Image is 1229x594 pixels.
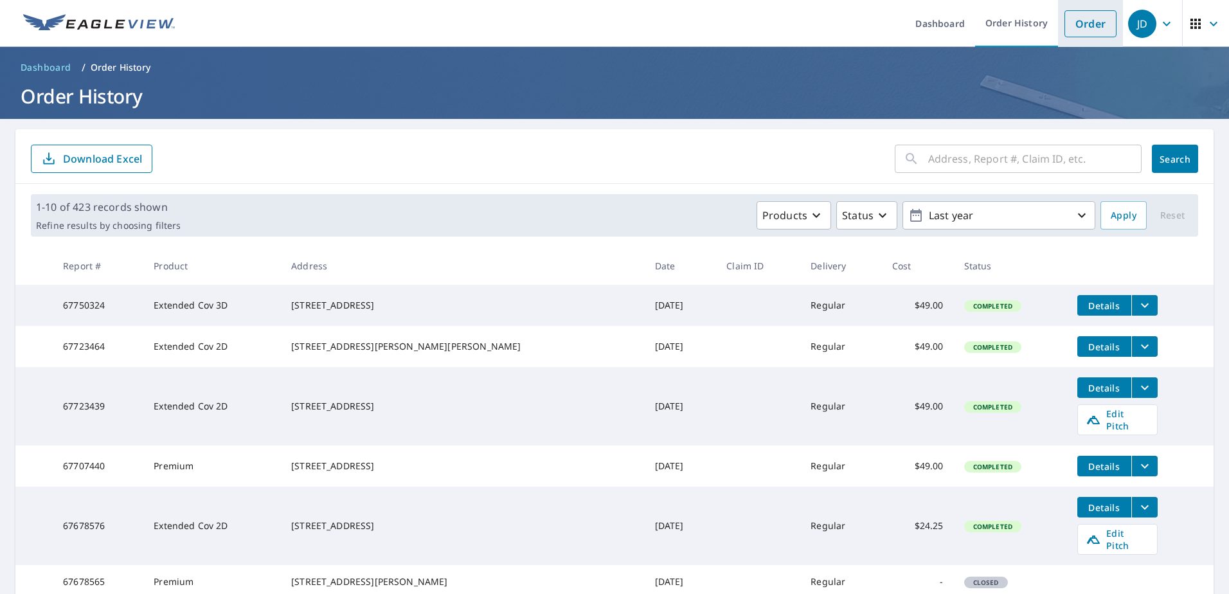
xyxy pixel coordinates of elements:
[1064,10,1117,37] a: Order
[836,201,897,230] button: Status
[800,487,882,565] td: Regular
[291,460,634,473] div: [STREET_ADDRESS]
[800,367,882,446] td: Regular
[91,61,151,74] p: Order History
[15,83,1214,109] h1: Order History
[291,519,634,532] div: [STREET_ADDRESS]
[965,343,1020,352] span: Completed
[1077,336,1131,357] button: detailsBtn-67723464
[1077,295,1131,316] button: detailsBtn-67750324
[143,487,281,565] td: Extended Cov 2D
[291,575,634,588] div: [STREET_ADDRESS][PERSON_NAME]
[645,446,717,487] td: [DATE]
[1085,501,1124,514] span: Details
[882,326,954,367] td: $49.00
[965,462,1020,471] span: Completed
[53,247,143,285] th: Report #
[800,446,882,487] td: Regular
[36,199,181,215] p: 1-10 of 423 records shown
[1131,377,1158,398] button: filesDropdownBtn-67723439
[882,247,954,285] th: Cost
[645,367,717,446] td: [DATE]
[1077,456,1131,476] button: detailsBtn-67707440
[1100,201,1147,230] button: Apply
[1128,10,1156,38] div: JD
[1077,524,1158,555] a: Edit Pitch
[143,367,281,446] td: Extended Cov 2D
[965,578,1007,587] span: Closed
[1085,382,1124,394] span: Details
[1111,208,1136,224] span: Apply
[645,247,717,285] th: Date
[924,204,1074,227] p: Last year
[1086,408,1149,432] span: Edit Pitch
[21,61,71,74] span: Dashboard
[63,152,142,166] p: Download Excel
[1085,341,1124,353] span: Details
[53,285,143,326] td: 67750324
[757,201,831,230] button: Products
[143,247,281,285] th: Product
[15,57,76,78] a: Dashboard
[645,487,717,565] td: [DATE]
[800,285,882,326] td: Regular
[842,208,874,223] p: Status
[143,326,281,367] td: Extended Cov 2D
[882,487,954,565] td: $24.25
[762,208,807,223] p: Products
[1131,295,1158,316] button: filesDropdownBtn-67750324
[965,301,1020,310] span: Completed
[902,201,1095,230] button: Last year
[1085,300,1124,312] span: Details
[291,400,634,413] div: [STREET_ADDRESS]
[1152,145,1198,173] button: Search
[965,402,1020,411] span: Completed
[928,141,1142,177] input: Address, Report #, Claim ID, etc.
[965,522,1020,531] span: Completed
[1131,456,1158,476] button: filesDropdownBtn-67707440
[645,326,717,367] td: [DATE]
[882,285,954,326] td: $49.00
[53,446,143,487] td: 67707440
[15,57,1214,78] nav: breadcrumb
[645,285,717,326] td: [DATE]
[800,247,882,285] th: Delivery
[36,220,181,231] p: Refine results by choosing filters
[53,487,143,565] td: 67678576
[1077,404,1158,435] a: Edit Pitch
[1077,377,1131,398] button: detailsBtn-67723439
[1086,527,1149,552] span: Edit Pitch
[23,14,175,33] img: EV Logo
[143,446,281,487] td: Premium
[1131,497,1158,517] button: filesDropdownBtn-67678576
[954,247,1067,285] th: Status
[291,299,634,312] div: [STREET_ADDRESS]
[291,340,634,353] div: [STREET_ADDRESS][PERSON_NAME][PERSON_NAME]
[716,247,800,285] th: Claim ID
[281,247,644,285] th: Address
[882,367,954,446] td: $49.00
[53,326,143,367] td: 67723464
[800,326,882,367] td: Regular
[1085,460,1124,473] span: Details
[1162,153,1188,165] span: Search
[143,285,281,326] td: Extended Cov 3D
[882,446,954,487] td: $49.00
[31,145,152,173] button: Download Excel
[53,367,143,446] td: 67723439
[82,60,85,75] li: /
[1077,497,1131,517] button: detailsBtn-67678576
[1131,336,1158,357] button: filesDropdownBtn-67723464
